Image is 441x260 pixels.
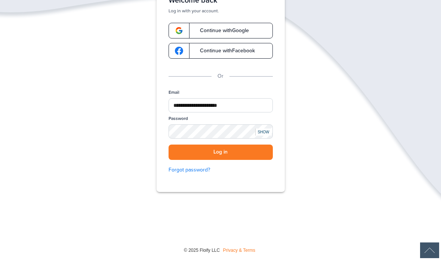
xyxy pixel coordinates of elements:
img: google-logo [175,27,183,35]
span: Continue with Facebook [192,48,255,53]
a: google-logoContinue withFacebook [169,43,273,59]
label: Password [169,115,188,122]
p: Or [218,72,223,80]
a: google-logoContinue withGoogle [169,23,273,38]
div: Scroll Back to Top [420,242,439,258]
a: Privacy & Terms [223,248,255,253]
input: Email [169,98,273,112]
span: © 2025 Floify LLC [184,248,220,253]
div: SHOW [255,129,272,136]
button: Log in [169,145,273,160]
span: Continue with Google [192,28,249,33]
p: Log in with your account. [169,8,273,14]
a: Forgot password? [169,166,273,174]
img: Back to Top [420,242,439,258]
input: Password [169,124,273,139]
label: Email [169,89,179,96]
img: google-logo [175,47,183,55]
